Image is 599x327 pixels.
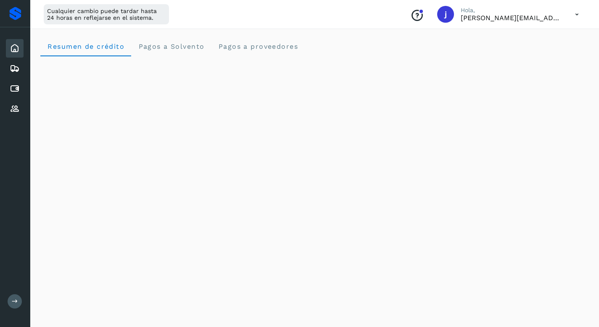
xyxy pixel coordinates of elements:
div: Proveedores [6,100,24,118]
div: Cualquier cambio puede tardar hasta 24 horas en reflejarse en el sistema. [44,4,169,24]
span: Pagos a proveedores [218,42,298,50]
div: Cuentas por pagar [6,79,24,98]
p: jose@commerzcargo.com [461,14,562,22]
div: Inicio [6,39,24,58]
span: Pagos a Solvento [138,42,204,50]
p: Hola, [461,7,562,14]
span: Resumen de crédito [47,42,124,50]
div: Embarques [6,59,24,78]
